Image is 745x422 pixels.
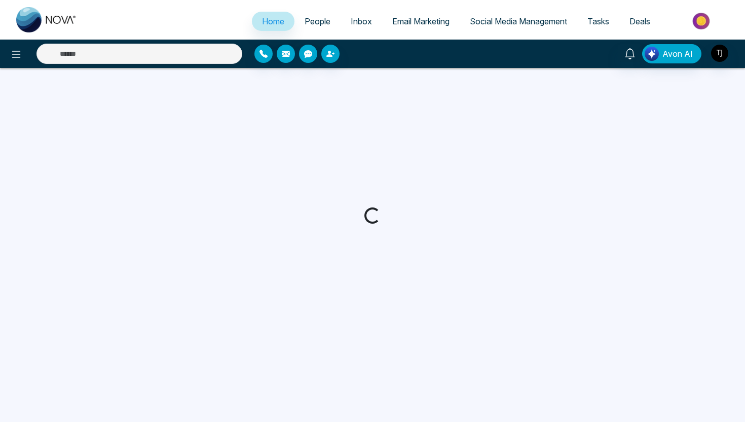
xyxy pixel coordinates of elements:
span: People [305,16,330,26]
a: Email Marketing [382,12,460,31]
span: Deals [629,16,650,26]
span: Social Media Management [470,16,567,26]
a: Inbox [341,12,382,31]
span: Email Marketing [392,16,450,26]
button: Avon AI [642,44,701,63]
a: Home [252,12,294,31]
span: Inbox [351,16,372,26]
a: Deals [619,12,660,31]
span: Avon AI [662,48,693,60]
img: Market-place.gif [665,10,739,32]
span: Home [262,16,284,26]
img: Nova CRM Logo [16,7,77,32]
a: Tasks [577,12,619,31]
span: Tasks [587,16,609,26]
img: Lead Flow [645,47,659,61]
img: User Avatar [711,45,728,62]
a: People [294,12,341,31]
a: Social Media Management [460,12,577,31]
